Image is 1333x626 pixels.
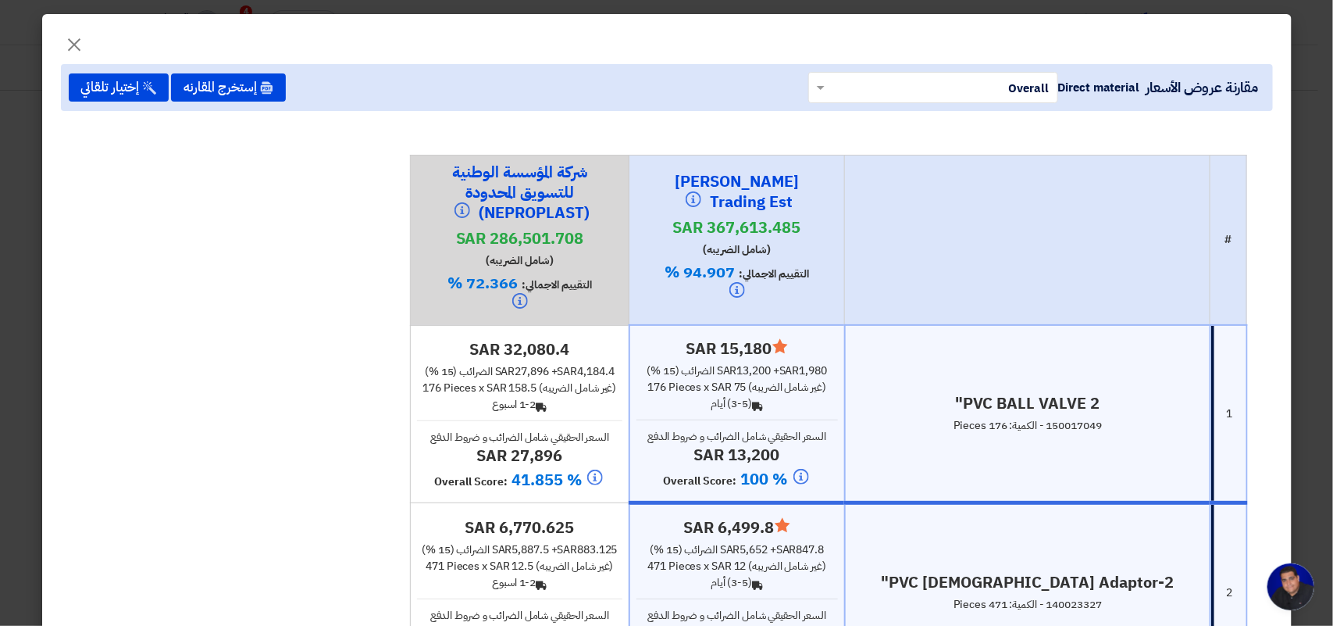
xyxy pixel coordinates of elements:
[422,380,441,396] span: 176
[665,260,735,284] span: 94.907 %
[647,558,666,574] span: 471
[636,517,838,538] h4: sar 6,499.8
[703,241,771,258] span: (شامل الضريبه)
[1267,563,1314,610] div: Open chat
[749,379,826,395] span: (غير شامل الضريبه)
[426,558,444,574] span: 471
[171,73,286,102] button: إستخرج المقارنه
[430,429,609,445] span: السعر الحقيقي شامل الضرائب و ضروط الدفع
[444,380,484,396] span: Pieces x
[647,379,666,395] span: 176
[417,445,622,466] h4: sar 27,896
[636,445,838,465] h4: sar 13,200
[487,380,536,396] span: sar 158.5
[673,216,801,239] span: sar 367,613.485
[442,162,598,224] h4: شركة المؤسسة الوطنية للتسويق المحدودة (NEPROPLAST)
[417,396,622,413] div: 1-2 اسبوع
[779,363,800,379] span: sar
[536,558,613,574] span: (غير شامل الضريبه)
[720,542,740,558] span: sar
[668,379,709,395] span: Pieces x
[447,271,518,295] span: 72.366 %
[636,395,838,412] div: (3-5) أيام
[456,227,584,250] span: sar 286,501.708
[668,558,709,574] span: Pieces x
[711,379,746,395] span: sar 75
[636,338,838,359] h4: sar 15,180
[539,380,616,396] span: (غير شامل الضريبه)
[953,596,1102,613] span: 140023327 - الكمية: 471 Pieces
[495,363,515,380] span: sar
[447,558,487,574] span: Pieces x
[717,363,737,379] span: sar
[490,558,533,574] span: sar 12.5
[53,25,97,56] button: Close
[486,252,554,269] span: (شامل الضريبه)
[647,428,826,445] span: السعر الحقيقي شامل الضرائب و ضروط الدفع
[636,542,838,558] div: 5,652 + 847.8 الضرائب (15 %)
[776,542,797,558] span: sar
[417,517,622,538] h4: sar 6,770.625
[522,277,592,293] span: التقييم الاجمالي:
[417,339,622,360] h4: sar 32,080.4
[636,574,838,591] div: (3-5) أيام
[492,542,512,558] span: sar
[558,542,578,558] span: sar
[647,607,826,624] span: السعر الحقيقي شامل الضرائب و ضروط الدفع
[659,171,815,213] h4: [PERSON_NAME] Trading Est
[739,266,809,282] span: التقييم الاجمالي:
[711,558,746,574] span: sar 12
[558,363,578,380] span: sar
[417,542,622,558] div: 5,887.5 + 883.125 الضرائب (15 %)
[511,468,582,492] span: 41.855 %
[636,363,838,379] div: 13,200 + 1,980 الضرائب (15 %)
[1058,79,1140,96] span: Direct material
[1210,325,1247,503] td: 1
[1210,155,1247,325] th: #
[852,393,1203,413] h4: PVC BALL VALVE 2"
[430,607,609,624] span: السعر الحقيقي شامل الضرائب و ضروط الدفع
[664,473,737,489] span: Overall Score:
[434,474,508,490] span: Overall Score:
[741,467,788,491] span: 100 %
[953,417,1102,434] span: 150017049 - الكمية: 176 Pieces
[66,20,84,67] span: ×
[852,572,1203,592] h4: PVC [DEMOGRAPHIC_DATA] Adaptor-2"
[417,574,622,591] div: 1-2 اسبوع
[1146,77,1258,98] span: مقارنة عروض الأسعار
[417,363,622,380] div: 27,896 + 4,184.4 الضرائب (15 %)
[749,558,826,574] span: (غير شامل الضريبه)
[69,73,169,102] button: إختيار تلقائي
